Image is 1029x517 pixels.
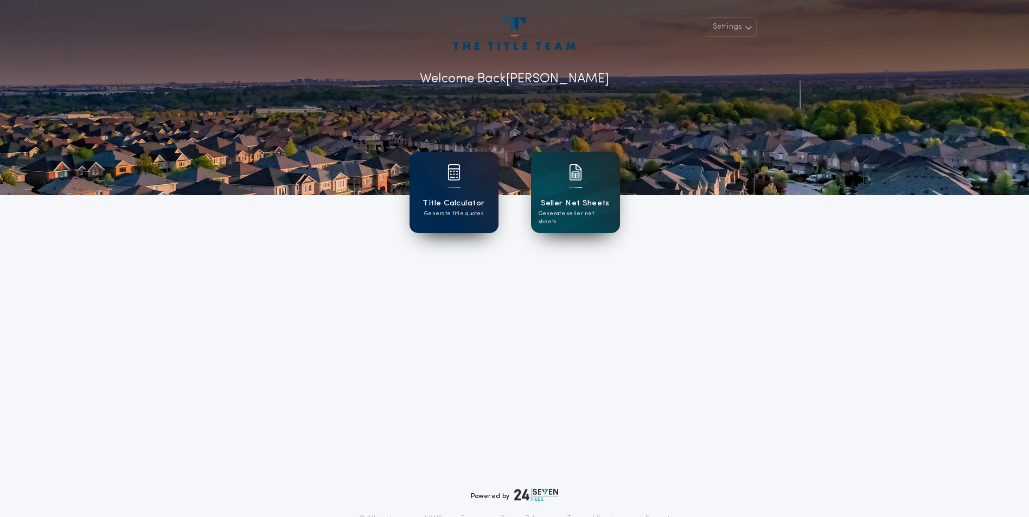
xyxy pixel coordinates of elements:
[420,69,609,89] p: Welcome Back [PERSON_NAME]
[706,17,757,37] button: Settings
[569,164,582,180] img: card icon
[423,197,484,210] h1: Title Calculator
[539,210,612,226] p: Generate seller net sheets
[410,152,498,233] a: card iconTitle CalculatorGenerate title quotes
[531,152,620,233] a: card iconSeller Net SheetsGenerate seller net sheets
[424,210,483,218] p: Generate title quotes
[514,488,559,501] img: logo
[541,197,610,210] h1: Seller Net Sheets
[448,164,461,180] img: card icon
[453,17,575,50] img: account-logo
[471,488,559,501] div: Powered by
